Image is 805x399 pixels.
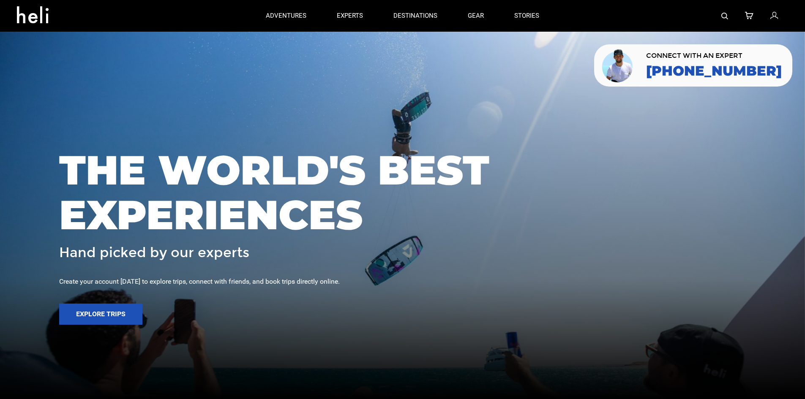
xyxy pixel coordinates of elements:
img: search-bar-icon.svg [721,13,728,19]
span: THE WORLD'S BEST EXPERIENCES [59,148,746,237]
span: CONNECT WITH AN EXPERT [646,52,782,59]
button: Explore Trips [59,304,142,325]
p: experts [337,11,363,20]
div: Create your account [DATE] to explore trips, connect with friends, and book trips directly online. [59,277,746,287]
a: [PHONE_NUMBER] [646,63,782,79]
p: destinations [393,11,437,20]
img: contact our team [600,48,636,83]
p: adventures [266,11,306,20]
span: Hand picked by our experts [59,245,249,260]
